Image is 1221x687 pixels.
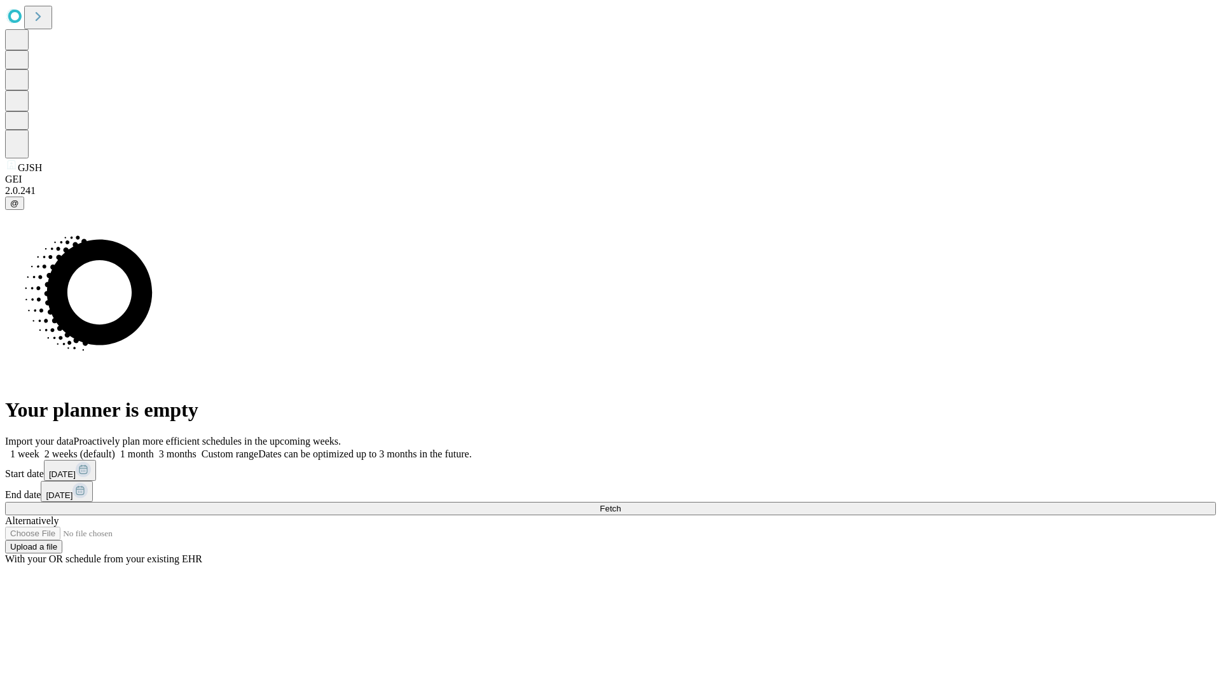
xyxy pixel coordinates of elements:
span: [DATE] [49,469,76,479]
div: End date [5,481,1216,502]
button: Upload a file [5,540,62,553]
span: 2 weeks (default) [45,448,115,459]
span: With your OR schedule from your existing EHR [5,553,202,564]
button: [DATE] [44,460,96,481]
span: @ [10,198,19,208]
button: @ [5,197,24,210]
button: Fetch [5,502,1216,515]
span: Custom range [202,448,258,459]
h1: Your planner is empty [5,398,1216,422]
span: 1 month [120,448,154,459]
span: 1 week [10,448,39,459]
span: Alternatively [5,515,59,526]
span: Fetch [600,504,621,513]
span: Import your data [5,436,74,447]
div: GEI [5,174,1216,185]
div: 2.0.241 [5,185,1216,197]
span: 3 months [159,448,197,459]
span: [DATE] [46,490,72,500]
span: GJSH [18,162,42,173]
button: [DATE] [41,481,93,502]
span: Dates can be optimized up to 3 months in the future. [258,448,471,459]
div: Start date [5,460,1216,481]
span: Proactively plan more efficient schedules in the upcoming weeks. [74,436,341,447]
